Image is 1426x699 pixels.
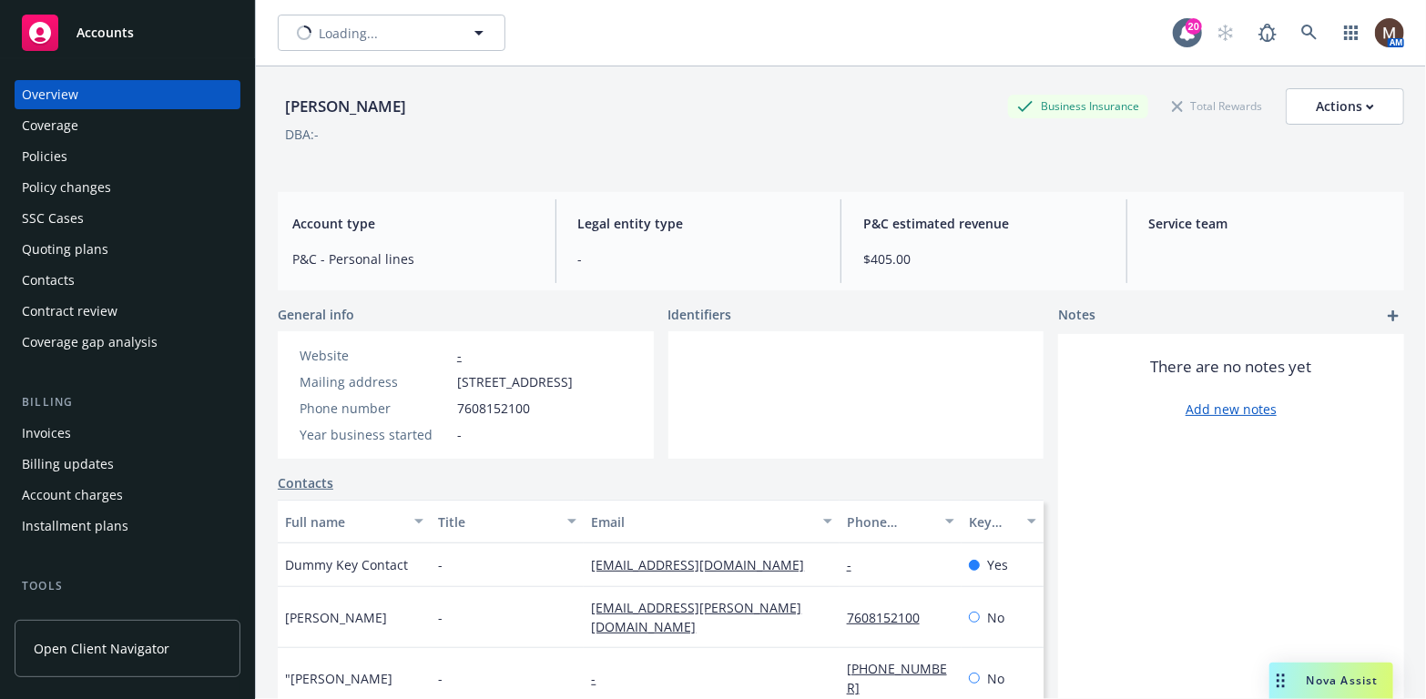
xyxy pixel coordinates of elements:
[969,512,1016,532] div: Key contact
[22,450,114,479] div: Billing updates
[300,372,450,391] div: Mailing address
[15,204,240,233] a: SSC Cases
[1149,214,1390,233] span: Service team
[292,214,534,233] span: Account type
[1316,89,1374,124] div: Actions
[1249,15,1286,51] a: Report a Bug
[76,25,134,40] span: Accounts
[987,555,1008,574] span: Yes
[1286,88,1404,125] button: Actions
[15,142,240,171] a: Policies
[15,266,240,295] a: Contacts
[300,346,450,365] div: Website
[1151,356,1312,378] span: There are no notes yet
[840,500,963,543] button: Phone number
[668,305,732,324] span: Identifiers
[15,393,240,411] div: Billing
[15,419,240,448] a: Invoices
[22,111,78,140] div: Coverage
[962,500,1044,543] button: Key contact
[15,80,240,109] a: Overview
[584,500,839,543] button: Email
[457,425,462,444] span: -
[15,173,240,202] a: Policy changes
[457,347,462,364] a: -
[438,608,443,627] span: -
[847,660,947,696] a: [PHONE_NUMBER]
[1307,673,1379,688] span: Nova Assist
[457,399,530,418] span: 7608152100
[22,204,84,233] div: SSC Cases
[591,599,801,635] a: [EMAIL_ADDRESS][PERSON_NAME][DOMAIN_NAME]
[285,555,408,574] span: Dummy Key Contact
[319,24,378,43] span: Loading...
[22,297,117,326] div: Contract review
[278,473,333,492] a: Contacts
[278,95,413,118] div: [PERSON_NAME]
[15,577,240,595] div: Tools
[22,419,71,448] div: Invoices
[438,512,556,532] div: Title
[285,608,387,627] span: [PERSON_NAME]
[278,500,431,543] button: Full name
[591,556,819,573] a: [EMAIL_ADDRESS][DOMAIN_NAME]
[300,399,450,418] div: Phone number
[1163,95,1271,117] div: Total Rewards
[578,249,820,268] span: -
[22,328,158,357] div: Coverage gap analysis
[22,266,75,295] div: Contacts
[431,500,584,543] button: Title
[300,425,450,444] div: Year business started
[15,512,240,541] a: Installment plans
[1291,15,1328,51] a: Search
[1186,400,1277,419] a: Add new notes
[15,328,240,357] a: Coverage gap analysis
[285,669,392,688] span: "[PERSON_NAME]
[22,603,99,632] div: Manage files
[1375,18,1404,47] img: photo
[34,639,169,658] span: Open Client Navigator
[285,125,319,144] div: DBA: -
[22,512,128,541] div: Installment plans
[987,608,1004,627] span: No
[292,249,534,268] span: P&C - Personal lines
[278,15,505,51] button: Loading...
[1058,305,1095,327] span: Notes
[22,142,67,171] div: Policies
[847,556,866,573] a: -
[847,609,934,626] a: 7608152100
[15,111,240,140] a: Coverage
[987,669,1004,688] span: No
[578,214,820,233] span: Legal entity type
[1269,663,1393,699] button: Nova Assist
[278,305,354,324] span: General info
[1333,15,1370,51] a: Switch app
[457,372,573,391] span: [STREET_ADDRESS]
[15,450,240,479] a: Billing updates
[1186,18,1202,35] div: 20
[591,512,811,532] div: Email
[591,670,610,687] a: -
[22,481,123,510] div: Account charges
[438,669,443,688] span: -
[22,80,78,109] div: Overview
[1382,305,1404,327] a: add
[15,7,240,58] a: Accounts
[1008,95,1148,117] div: Business Insurance
[15,297,240,326] a: Contract review
[847,512,935,532] div: Phone number
[15,235,240,264] a: Quoting plans
[15,481,240,510] a: Account charges
[863,249,1105,268] span: $405.00
[1269,663,1292,699] div: Drag to move
[285,512,403,532] div: Full name
[22,235,108,264] div: Quoting plans
[15,603,240,632] a: Manage files
[1207,15,1244,51] a: Start snowing
[22,173,111,202] div: Policy changes
[863,214,1105,233] span: P&C estimated revenue
[438,555,443,574] span: -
